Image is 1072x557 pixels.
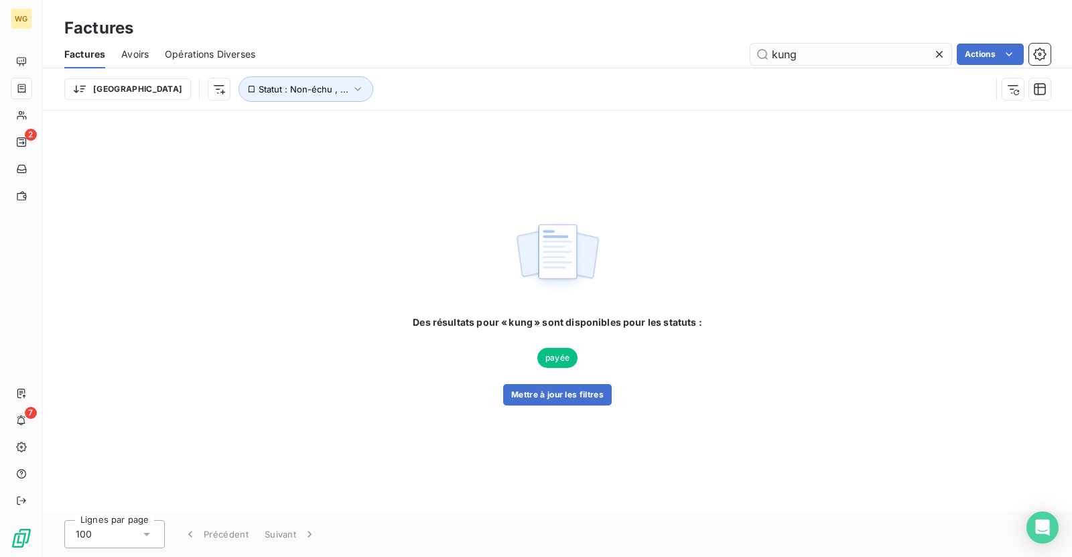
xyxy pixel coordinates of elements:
[257,520,324,548] button: Suivant
[259,84,348,95] span: Statut : Non-échu , ...
[11,8,32,29] div: WG
[503,384,612,406] button: Mettre à jour les filtres
[537,348,578,368] span: payée
[750,44,951,65] input: Rechercher
[64,48,105,61] span: Factures
[64,16,133,40] h3: Factures
[1026,511,1059,544] div: Open Intercom Messenger
[25,407,37,419] span: 7
[64,78,191,100] button: [GEOGRAPHIC_DATA]
[121,48,149,61] span: Avoirs
[25,129,37,141] span: 2
[239,76,373,102] button: Statut : Non-échu , ...
[165,48,255,61] span: Opérations Diverses
[11,528,32,549] img: Logo LeanPay
[176,520,257,548] button: Précédent
[957,44,1024,65] button: Actions
[76,528,92,541] span: 100
[413,316,701,329] span: Des résultats pour « kung » sont disponibles pour les statuts :
[515,216,600,300] img: empty state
